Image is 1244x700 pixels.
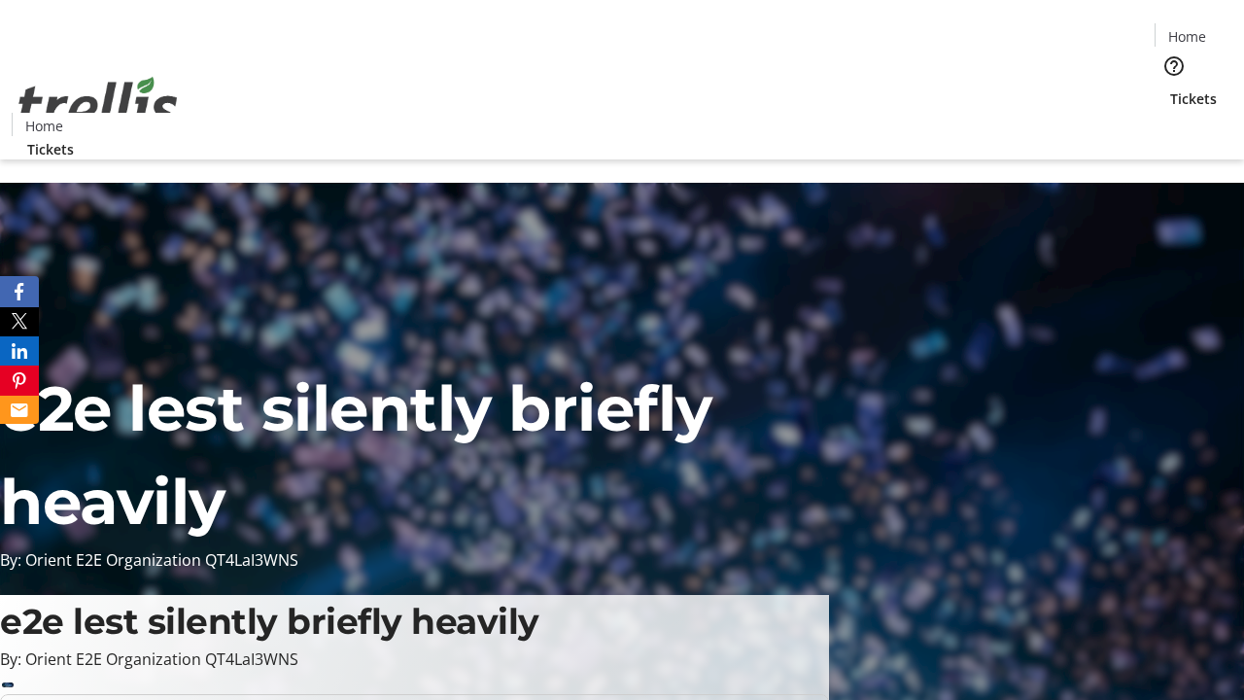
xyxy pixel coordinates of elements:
[1155,109,1193,148] button: Cart
[25,116,63,136] span: Home
[13,116,75,136] a: Home
[1155,47,1193,86] button: Help
[27,139,74,159] span: Tickets
[1155,88,1232,109] a: Tickets
[12,139,89,159] a: Tickets
[1170,88,1217,109] span: Tickets
[12,55,185,153] img: Orient E2E Organization QT4LaI3WNS's Logo
[1156,26,1218,47] a: Home
[1168,26,1206,47] span: Home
